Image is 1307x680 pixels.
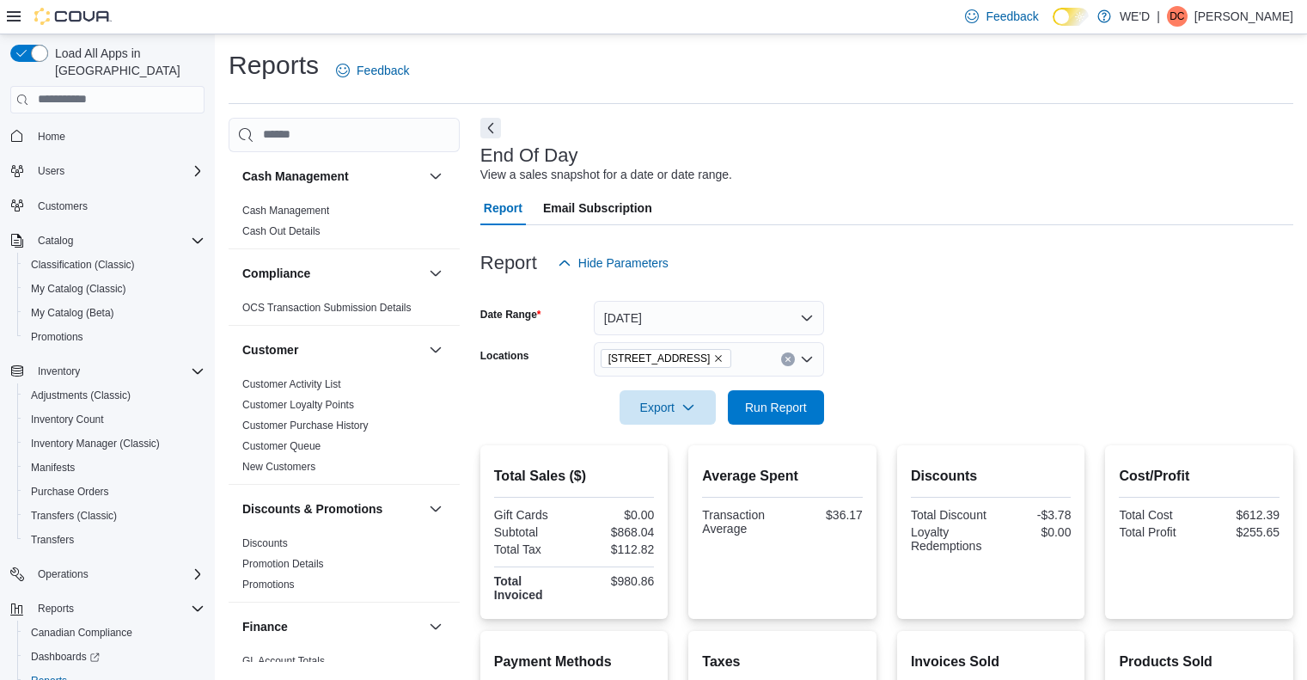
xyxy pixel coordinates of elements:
span: Inventory Count [24,409,205,430]
div: $612.39 [1203,508,1280,522]
span: Promotions [24,327,205,347]
span: Dark Mode [1053,26,1054,27]
a: Canadian Compliance [24,622,139,643]
button: Manifests [17,456,211,480]
div: $36.17 [786,508,863,522]
button: Discounts & Promotions [242,500,422,518]
button: Operations [3,562,211,586]
span: Cash Management [242,204,329,217]
a: Inventory Count [24,409,111,430]
button: Transfers (Classic) [17,504,211,528]
h2: Invoices Sold [911,652,1072,672]
span: Dashboards [31,650,100,664]
span: Adjustments (Classic) [24,385,205,406]
h3: Finance [242,618,288,635]
span: Canadian Compliance [31,626,132,640]
span: Promotions [31,330,83,344]
input: Dark Mode [1053,8,1089,26]
a: Adjustments (Classic) [24,385,137,406]
span: My Catalog (Beta) [31,306,114,320]
span: Transfers [24,530,205,550]
a: GL Account Totals [242,655,325,667]
span: My Catalog (Beta) [24,303,205,323]
span: Customer Activity List [242,377,341,391]
a: Home [31,126,72,147]
button: Users [31,161,71,181]
a: Customer Activity List [242,378,341,390]
span: Purchase Orders [31,485,109,499]
p: | [1157,6,1160,27]
span: Inventory [31,361,205,382]
span: Manifests [31,461,75,475]
span: Dashboards [24,646,205,667]
span: GL Account Totals [242,654,325,668]
button: Customers [3,193,211,218]
span: Run Report [745,399,807,416]
span: Reports [38,602,74,616]
a: Feedback [329,53,416,88]
button: Customer [425,340,446,360]
span: OCS Transaction Submission Details [242,301,412,315]
span: Catalog [38,234,73,248]
div: $112.82 [577,542,654,556]
span: Export [630,390,705,425]
button: Discounts & Promotions [425,499,446,519]
h3: End Of Day [480,145,578,166]
a: Dashboards [17,645,211,669]
button: Home [3,124,211,149]
button: Inventory [3,359,211,383]
span: Cash Out Details [242,224,321,238]
span: Feedback [357,62,409,79]
a: Customer Queue [242,440,321,452]
span: Inventory [38,365,80,378]
span: DC [1170,6,1184,27]
button: Compliance [242,265,422,282]
a: Cash Out Details [242,225,321,237]
button: Export [620,390,716,425]
div: Loyalty Redemptions [911,525,987,553]
div: Total Cost [1119,508,1195,522]
div: -$3.78 [994,508,1071,522]
button: Canadian Compliance [17,621,211,645]
span: New Customers [242,460,315,474]
button: Classification (Classic) [17,253,211,277]
button: Finance [425,616,446,637]
label: Locations [480,349,529,363]
span: Classification (Classic) [24,254,205,275]
a: Customers [31,196,95,217]
span: Hide Parameters [578,254,669,272]
span: Operations [38,567,89,581]
span: Customers [31,195,205,217]
button: Catalog [3,229,211,253]
span: Transfers (Classic) [24,505,205,526]
a: Promotions [242,579,295,591]
button: Cash Management [242,168,422,185]
span: Reports [31,598,205,619]
div: View a sales snapshot for a date or date range. [480,166,732,184]
button: Transfers [17,528,211,552]
a: Transfers [24,530,81,550]
h1: Reports [229,48,319,83]
a: Customer Purchase History [242,420,369,432]
div: Total Tax [494,542,571,556]
a: OCS Transaction Submission Details [242,302,412,314]
div: Total Profit [1119,525,1195,539]
a: Manifests [24,457,82,478]
button: Run Report [728,390,824,425]
button: Clear input [781,352,795,366]
a: Customer Loyalty Points [242,399,354,411]
div: David Chu [1167,6,1188,27]
p: [PERSON_NAME] [1194,6,1293,27]
p: WE'D [1120,6,1150,27]
span: Promotion Details [242,557,324,571]
button: Users [3,159,211,183]
span: Classification (Classic) [31,258,135,272]
span: Canadian Compliance [24,622,205,643]
h3: Customer [242,341,298,358]
a: Classification (Classic) [24,254,142,275]
button: Catalog [31,230,80,251]
div: Customer [229,374,460,484]
div: Compliance [229,297,460,325]
div: $980.86 [577,574,654,588]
